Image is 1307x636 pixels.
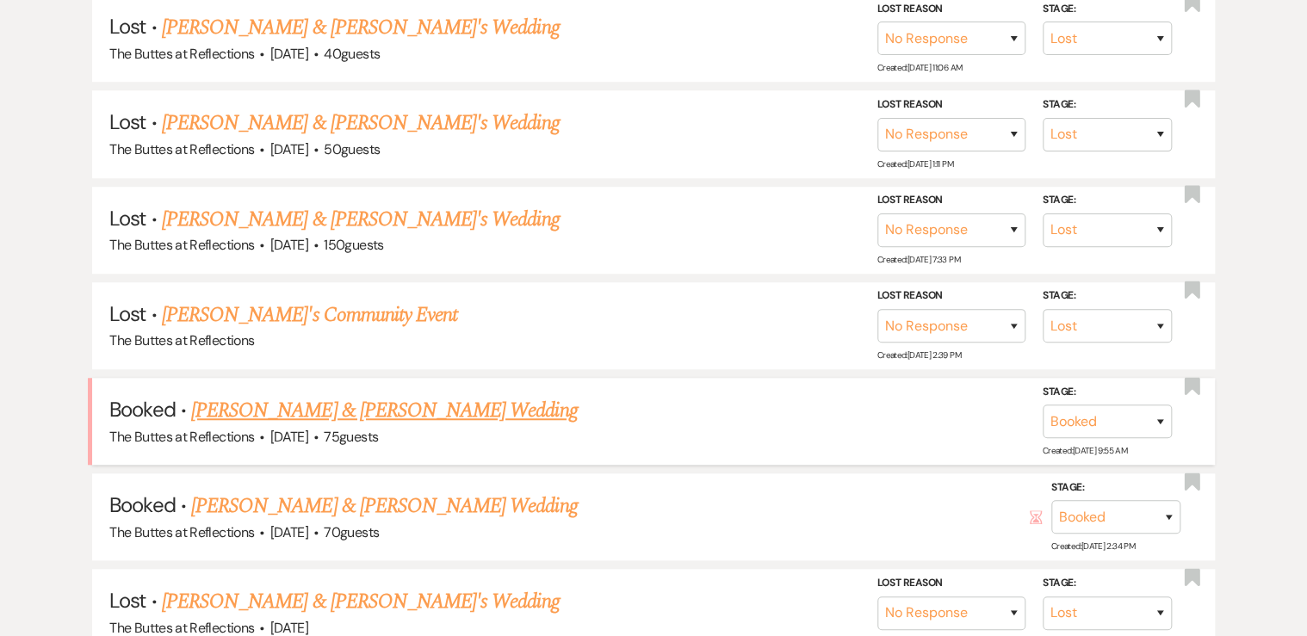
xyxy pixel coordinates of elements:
span: [DATE] [270,236,308,254]
span: [DATE] [270,428,308,446]
label: Lost Reason [877,287,1025,306]
a: [PERSON_NAME] & [PERSON_NAME]'s Wedding [162,586,560,617]
span: [DATE] [270,140,308,158]
span: [DATE] [270,523,308,541]
span: 75 guests [324,428,378,446]
label: Stage: [1043,191,1172,210]
label: Stage: [1043,287,1172,306]
span: Created: [DATE] 1:11 PM [877,158,953,170]
span: 50 guests [324,140,380,158]
a: [PERSON_NAME] & [PERSON_NAME] Wedding [191,395,577,426]
label: Lost Reason [877,191,1025,210]
span: 150 guests [324,236,383,254]
label: Stage: [1043,574,1172,593]
a: [PERSON_NAME]'s Community Event [162,299,457,330]
span: Lost [109,300,146,327]
span: Booked [109,396,175,423]
label: Stage: [1043,383,1172,402]
span: Lost [109,108,146,135]
span: Lost [109,205,146,232]
label: Lost Reason [877,96,1025,114]
span: Created: [DATE] 2:34 PM [1051,540,1135,552]
span: The Buttes at Reflections [109,45,254,63]
span: [DATE] [270,45,308,63]
span: Created: [DATE] 11:06 AM [877,62,962,73]
span: Created: [DATE] 7:33 PM [877,254,960,265]
label: Stage: [1051,479,1180,497]
span: The Buttes at Reflections [109,331,254,349]
span: The Buttes at Reflections [109,428,254,446]
a: [PERSON_NAME] & [PERSON_NAME] Wedding [191,491,577,522]
span: Lost [109,13,146,40]
label: Stage: [1043,96,1172,114]
label: Lost Reason [877,574,1025,593]
a: [PERSON_NAME] & [PERSON_NAME]'s Wedding [162,108,560,139]
span: The Buttes at Reflections [109,523,254,541]
span: Booked [109,491,175,518]
span: The Buttes at Reflections [109,140,254,158]
span: Created: [DATE] 2:39 PM [877,349,961,361]
span: 70 guests [324,523,379,541]
span: Lost [109,587,146,614]
span: The Buttes at Reflections [109,236,254,254]
a: [PERSON_NAME] & [PERSON_NAME]'s Wedding [162,12,560,43]
span: Created: [DATE] 9:55 AM [1043,445,1127,456]
span: 40 guests [324,45,380,63]
a: [PERSON_NAME] & [PERSON_NAME]'s Wedding [162,204,560,235]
